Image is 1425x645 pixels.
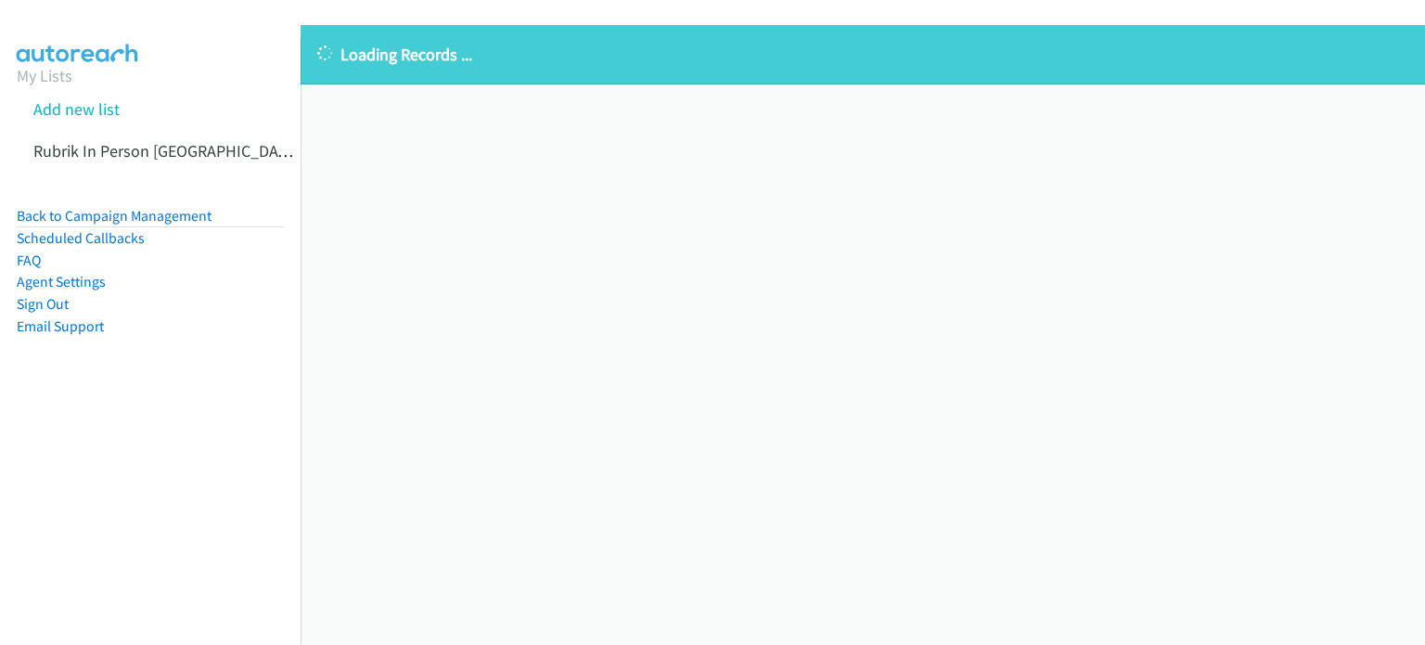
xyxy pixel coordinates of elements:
[17,273,106,290] a: Agent Settings
[17,252,41,269] a: FAQ
[33,98,120,120] a: Add new list
[33,140,346,161] a: Rubrik In Person [GEOGRAPHIC_DATA] Mon 3
[17,65,72,86] a: My Lists
[17,295,69,313] a: Sign Out
[17,229,145,247] a: Scheduled Callbacks
[17,207,212,225] a: Back to Campaign Management
[17,317,104,335] a: Email Support
[317,42,1408,67] p: Loading Records ...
